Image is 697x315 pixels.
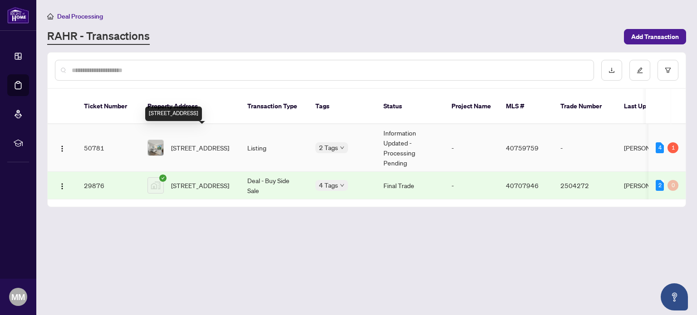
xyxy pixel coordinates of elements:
[444,124,499,172] td: -
[340,145,344,150] span: down
[617,172,685,199] td: [PERSON_NAME]
[499,89,553,124] th: MLS #
[668,142,678,153] div: 1
[55,178,69,193] button: Logo
[665,67,671,73] span: filter
[57,12,103,20] span: Deal Processing
[661,283,688,310] button: Open asap
[319,142,338,153] span: 2 Tags
[47,29,150,45] a: RAHR - Transactions
[159,174,167,182] span: check-circle
[601,60,622,81] button: download
[553,124,617,172] td: -
[171,143,229,153] span: [STREET_ADDRESS]
[553,89,617,124] th: Trade Number
[631,29,679,44] span: Add Transaction
[637,67,643,73] span: edit
[55,141,69,155] button: Logo
[668,180,678,191] div: 0
[658,60,678,81] button: filter
[444,89,499,124] th: Project Name
[59,145,66,152] img: Logo
[340,183,344,188] span: down
[444,172,499,199] td: -
[148,178,163,193] img: thumbnail-img
[629,60,650,81] button: edit
[11,291,25,303] span: MM
[617,89,685,124] th: Last Updated By
[656,142,664,153] div: 4
[376,172,444,199] td: Final Trade
[617,124,685,172] td: [PERSON_NAME]
[656,180,664,191] div: 2
[47,13,54,19] span: home
[7,7,29,24] img: logo
[77,89,140,124] th: Ticket Number
[77,172,140,199] td: 29876
[376,124,444,172] td: Information Updated - Processing Pending
[506,181,539,189] span: 40707946
[145,107,202,121] div: [STREET_ADDRESS]
[240,172,308,199] td: Deal - Buy Side Sale
[171,180,229,190] span: [STREET_ADDRESS]
[624,29,686,44] button: Add Transaction
[240,89,308,124] th: Transaction Type
[77,124,140,172] td: 50781
[308,89,376,124] th: Tags
[148,140,163,155] img: thumbnail-img
[240,124,308,172] td: Listing
[609,67,615,73] span: download
[376,89,444,124] th: Status
[140,89,240,124] th: Property Address
[506,144,539,152] span: 40759759
[59,183,66,190] img: Logo
[319,180,338,190] span: 4 Tags
[553,172,617,199] td: 2504272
